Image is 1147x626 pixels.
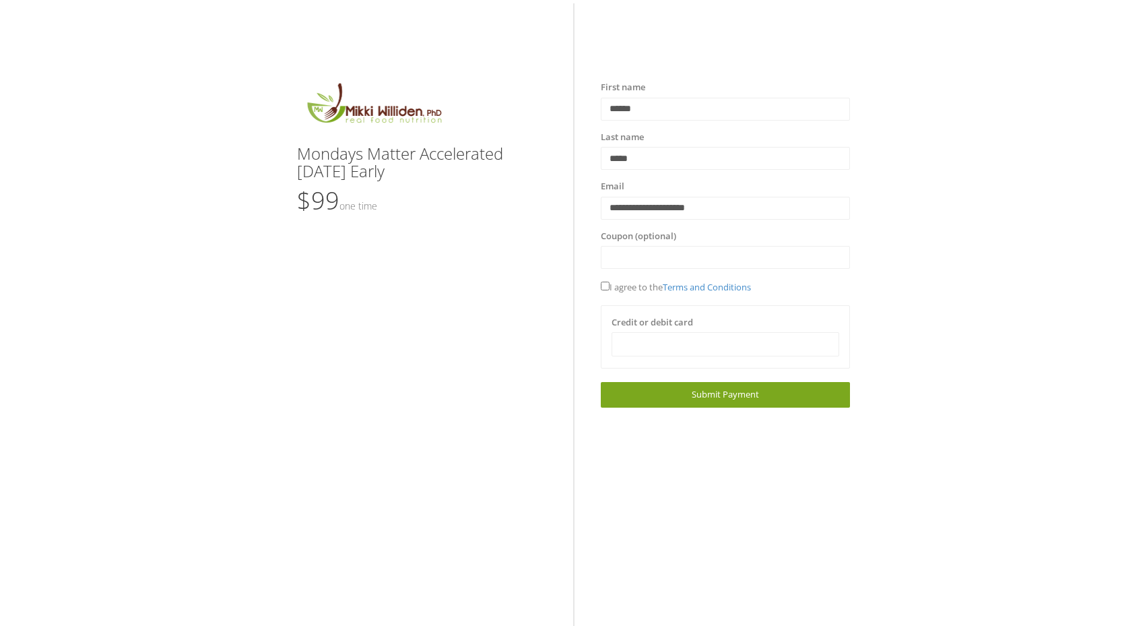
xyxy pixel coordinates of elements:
label: Last name [601,131,644,144]
label: Email [601,180,624,193]
h3: Mondays Matter Accelerated [DATE] Early [297,145,547,181]
a: Terms and Conditions [663,281,751,293]
label: Coupon (optional) [601,230,676,243]
img: MikkiLogoMain.png [297,81,451,131]
small: One time [339,199,377,212]
label: Credit or debit card [612,316,693,330]
a: Submit Payment [601,382,851,407]
span: Submit Payment [692,388,759,400]
span: I agree to the [601,281,751,293]
iframe: Secure card payment input frame [620,339,831,350]
span: $99 [297,184,377,217]
label: First name [601,81,645,94]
